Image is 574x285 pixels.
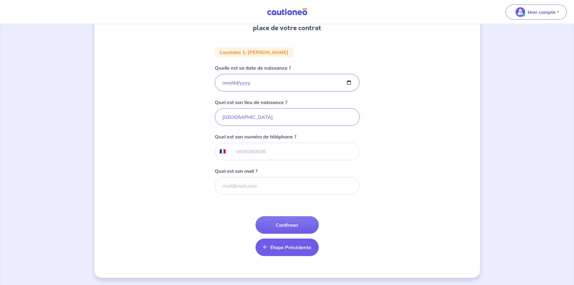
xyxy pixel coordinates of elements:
[215,177,359,195] input: mail@mail.com
[215,99,287,106] p: Quel est son lieu de naissance ?
[265,8,310,16] img: Cautioneo
[229,143,359,160] input: 0606060606
[215,167,257,175] p: Quel est son mail ?
[256,239,319,256] button: Étape Précédente
[506,5,567,20] button: illu_account_valid_menu.svgMon compte
[256,216,319,234] button: Confirmer
[215,108,360,126] input: Paris
[245,50,288,55] p: : [PERSON_NAME]
[270,244,311,250] span: Étape Précédente
[516,7,525,17] img: illu_account_valid_menu.svg
[215,133,296,140] p: Quel est son numéro de téléphone ?
[220,50,245,55] p: Locataire 1
[215,64,291,71] p: Quelle est sa date de naissance ?
[528,8,556,16] p: Mon compte
[215,74,359,91] input: birthdate.placeholder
